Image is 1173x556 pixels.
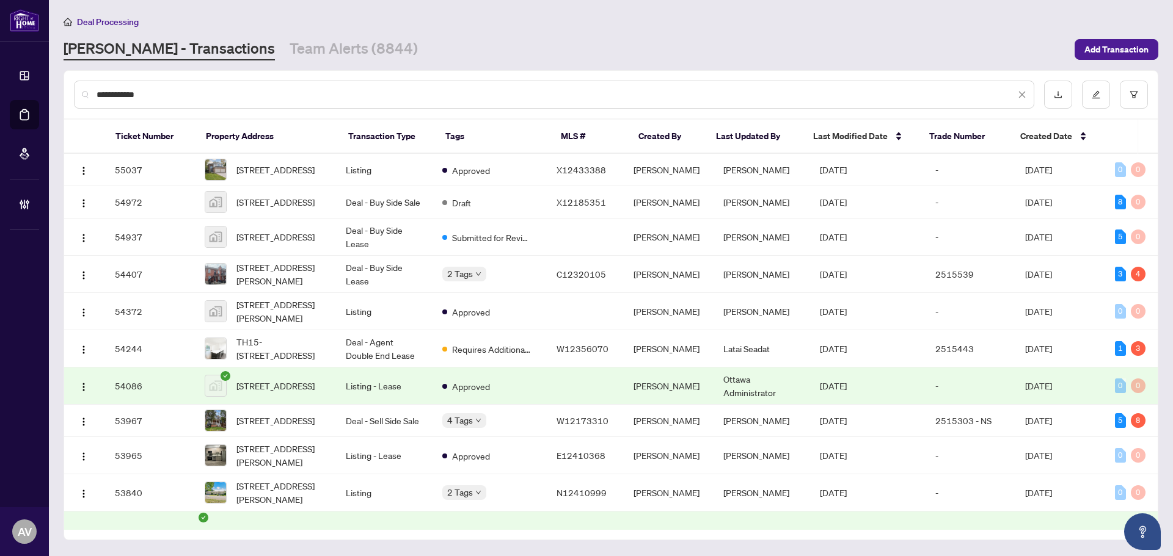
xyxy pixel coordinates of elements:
[447,485,473,499] span: 2 Tags
[1025,450,1052,461] span: [DATE]
[820,380,847,391] span: [DATE]
[1025,487,1052,498] span: [DATE]
[18,523,32,540] span: AV
[336,367,433,405] td: Listing - Lease
[926,154,1015,186] td: -
[1131,485,1146,500] div: 0
[64,38,275,60] a: [PERSON_NAME] - Transactions
[634,487,700,498] span: [PERSON_NAME]
[196,120,338,154] th: Property Address
[452,164,490,177] span: Approved
[336,186,433,218] td: Deal - Buy Side Sale
[1115,195,1126,209] div: 8
[79,308,89,317] img: Logo
[336,218,433,256] td: Deal - Buy Side Lease
[557,197,606,208] span: X12185351
[1130,90,1138,99] span: filter
[221,371,230,381] span: check-circle
[1025,343,1052,354] span: [DATE]
[634,415,700,426] span: [PERSON_NAME]
[926,474,1015,511] td: -
[820,487,847,498] span: [DATE]
[336,437,433,474] td: Listing - Lease
[1115,267,1126,281] div: 3
[105,367,195,405] td: 54086
[1025,164,1052,175] span: [DATE]
[926,218,1015,256] td: -
[236,442,326,469] span: [STREET_ADDRESS][PERSON_NAME]
[1025,269,1052,280] span: [DATE]
[1025,306,1052,317] span: [DATE]
[105,154,195,186] td: 55037
[634,197,700,208] span: [PERSON_NAME]
[926,293,1015,330] td: -
[634,269,700,280] span: [PERSON_NAME]
[714,330,810,367] td: Latai Seadat
[236,479,326,506] span: [STREET_ADDRESS][PERSON_NAME]
[820,164,847,175] span: [DATE]
[205,301,226,322] img: thumbnail-img
[926,437,1015,474] td: -
[706,120,803,154] th: Last Updated By
[1018,90,1026,99] span: close
[714,367,810,405] td: Ottawa Administrator
[79,417,89,427] img: Logo
[820,415,847,426] span: [DATE]
[557,487,607,498] span: N12410999
[79,166,89,176] img: Logo
[1115,448,1126,463] div: 0
[1115,304,1126,319] div: 0
[452,231,532,244] span: Submitted for Review
[557,164,606,175] span: X12433388
[64,18,72,26] span: home
[1120,81,1148,109] button: filter
[452,305,490,319] span: Approved
[557,269,606,280] span: C12320105
[629,120,706,154] th: Created By
[1115,378,1126,393] div: 0
[714,474,810,511] td: [PERSON_NAME]
[1131,341,1146,356] div: 3
[1131,413,1146,428] div: 8
[290,38,418,60] a: Team Alerts (8844)
[714,154,810,186] td: [PERSON_NAME]
[1054,90,1062,99] span: download
[105,293,195,330] td: 54372
[447,267,473,281] span: 2 Tags
[714,293,810,330] td: [PERSON_NAME]
[714,186,810,218] td: [PERSON_NAME]
[820,306,847,317] span: [DATE]
[336,256,433,293] td: Deal - Buy Side Lease
[1131,378,1146,393] div: 0
[105,186,195,218] td: 54972
[74,264,93,284] button: Logo
[714,218,810,256] td: [PERSON_NAME]
[336,405,433,437] td: Deal - Sell Side Sale
[820,450,847,461] span: [DATE]
[79,198,89,208] img: Logo
[452,449,490,463] span: Approved
[634,380,700,391] span: [PERSON_NAME]
[1131,267,1146,281] div: 4
[1084,40,1149,59] span: Add Transaction
[1044,81,1072,109] button: download
[79,233,89,243] img: Logo
[475,271,481,277] span: down
[205,482,226,503] img: thumbnail-img
[1115,413,1126,428] div: 5
[106,120,196,154] th: Ticket Number
[105,256,195,293] td: 54407
[1025,231,1052,242] span: [DATE]
[74,446,93,465] button: Logo
[634,343,700,354] span: [PERSON_NAME]
[336,293,433,330] td: Listing
[205,410,226,431] img: thumbnail-img
[205,375,226,396] img: thumbnail-img
[236,163,315,176] span: [STREET_ADDRESS]
[77,16,139,27] span: Deal Processing
[74,301,93,321] button: Logo
[803,120,920,154] th: Last Modified Date
[205,159,226,180] img: thumbnail-img
[551,120,629,154] th: MLS #
[557,450,605,461] span: E12410368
